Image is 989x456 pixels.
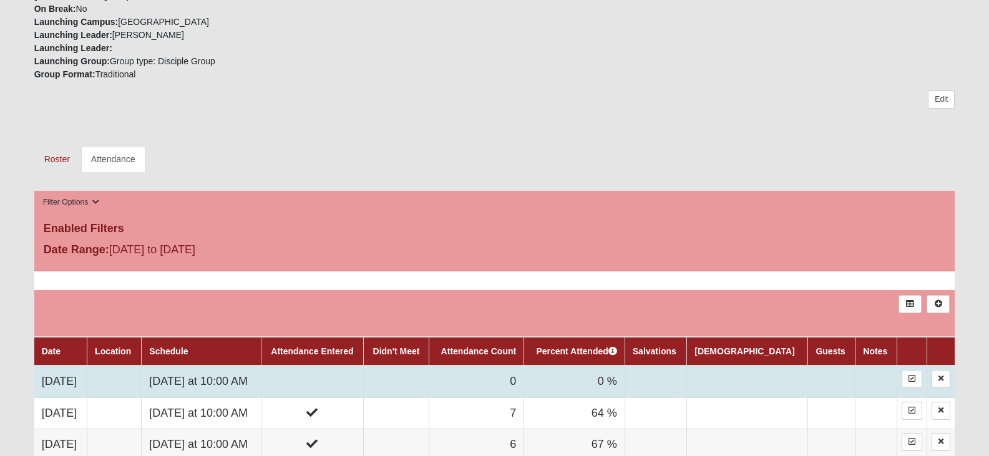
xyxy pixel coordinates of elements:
[863,346,887,356] a: Notes
[524,397,625,429] td: 64 %
[625,337,686,366] th: Salvations
[928,90,955,109] a: Edit
[524,366,625,397] td: 0 %
[34,146,80,172] a: Roster
[149,346,188,356] a: Schedule
[899,295,922,313] a: Export to Excel
[34,43,112,53] strong: Launching Leader:
[808,337,855,366] th: Guests
[44,222,946,236] h4: Enabled Filters
[271,346,353,356] a: Attendance Entered
[932,402,950,420] a: Delete
[429,397,524,429] td: 7
[81,146,145,172] a: Attendance
[373,346,420,356] a: Didn't Meet
[34,241,341,261] div: [DATE] to [DATE]
[34,366,87,397] td: [DATE]
[687,337,808,366] th: [DEMOGRAPHIC_DATA]
[39,196,104,209] button: Filter Options
[44,241,109,258] label: Date Range:
[34,397,87,429] td: [DATE]
[142,366,261,397] td: [DATE] at 10:00 AM
[34,56,110,66] strong: Launching Group:
[902,402,922,420] a: Enter Attendance
[536,346,616,356] a: Percent Attended
[932,370,950,388] a: Delete
[34,4,76,14] strong: On Break:
[34,30,112,40] strong: Launching Leader:
[902,370,922,388] a: Enter Attendance
[142,397,261,429] td: [DATE] at 10:00 AM
[95,346,131,356] a: Location
[429,366,524,397] td: 0
[34,17,119,27] strong: Launching Campus:
[42,346,61,356] a: Date
[441,346,517,356] a: Attendance Count
[34,69,95,79] strong: Group Format:
[927,295,950,313] a: Alt+N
